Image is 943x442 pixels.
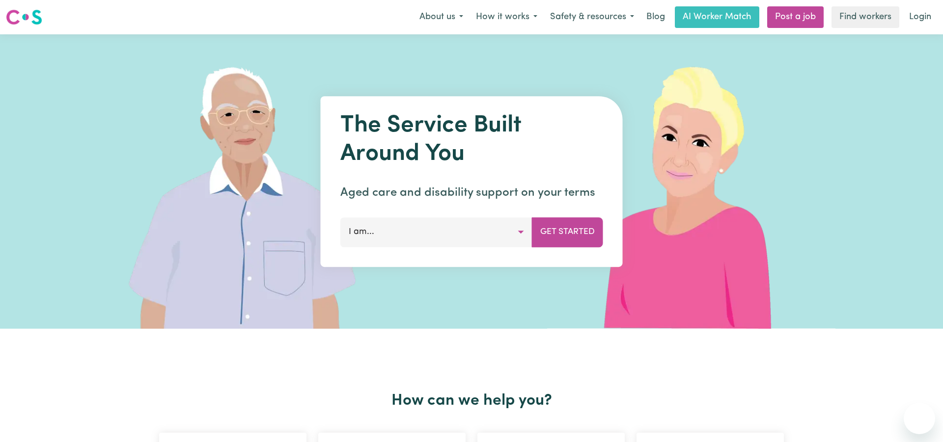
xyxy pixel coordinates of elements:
a: Post a job [767,6,824,28]
p: Aged care and disability support on your terms [340,184,603,202]
button: About us [413,7,470,27]
a: Careseekers logo [6,6,42,28]
img: Careseekers logo [6,8,42,26]
h2: How can we help you? [153,391,790,410]
iframe: Button to launch messaging window [904,403,935,434]
button: I am... [340,217,532,247]
a: Find workers [832,6,899,28]
h1: The Service Built Around You [340,112,603,168]
a: Blog [640,6,671,28]
button: Safety & resources [544,7,640,27]
a: AI Worker Match [675,6,759,28]
a: Login [903,6,937,28]
button: Get Started [532,217,603,247]
button: How it works [470,7,544,27]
